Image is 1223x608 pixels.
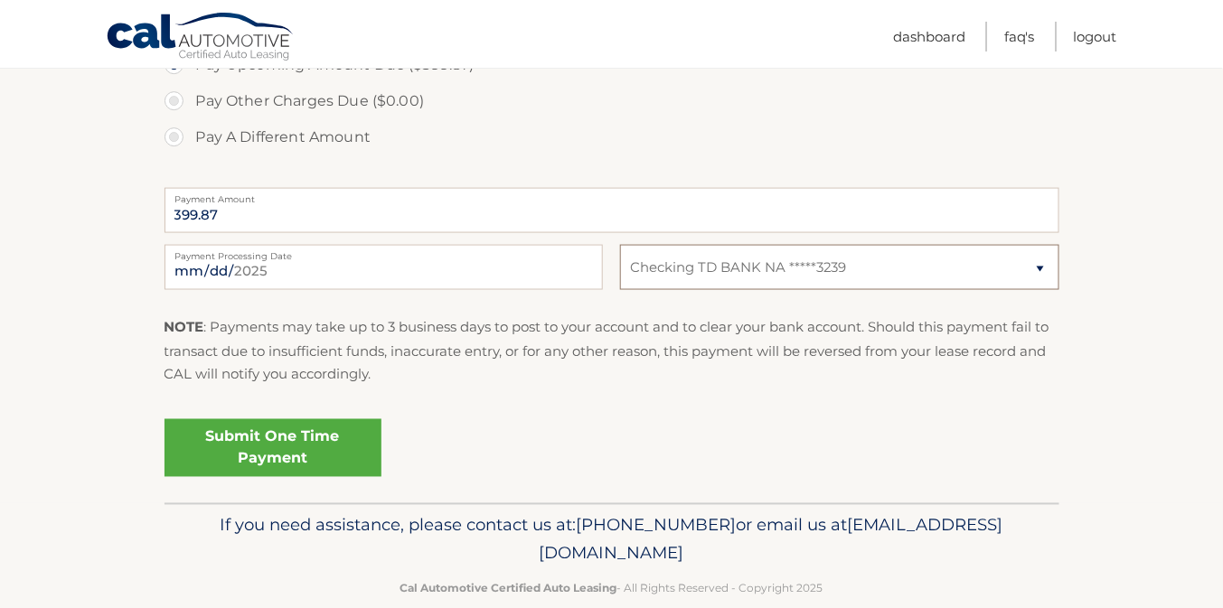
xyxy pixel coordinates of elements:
[176,579,1048,598] p: - All Rights Reserved - Copyright 2025
[165,419,381,477] a: Submit One Time Payment
[165,188,1059,202] label: Payment Amount
[577,515,737,536] span: [PHONE_NUMBER]
[1004,22,1035,51] a: FAQ's
[893,22,965,51] a: Dashboard
[165,245,603,290] input: Payment Date
[165,245,603,259] label: Payment Processing Date
[165,315,1059,387] p: : Payments may take up to 3 business days to post to your account and to clear your bank account....
[176,511,1048,569] p: If you need assistance, please contact us at: or email us at
[1074,22,1117,51] a: Logout
[165,318,204,335] strong: NOTE
[165,119,1059,155] label: Pay A Different Amount
[165,188,1059,233] input: Payment Amount
[106,12,296,64] a: Cal Automotive
[400,582,617,595] strong: Cal Automotive Certified Auto Leasing
[165,83,1059,119] label: Pay Other Charges Due ($0.00)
